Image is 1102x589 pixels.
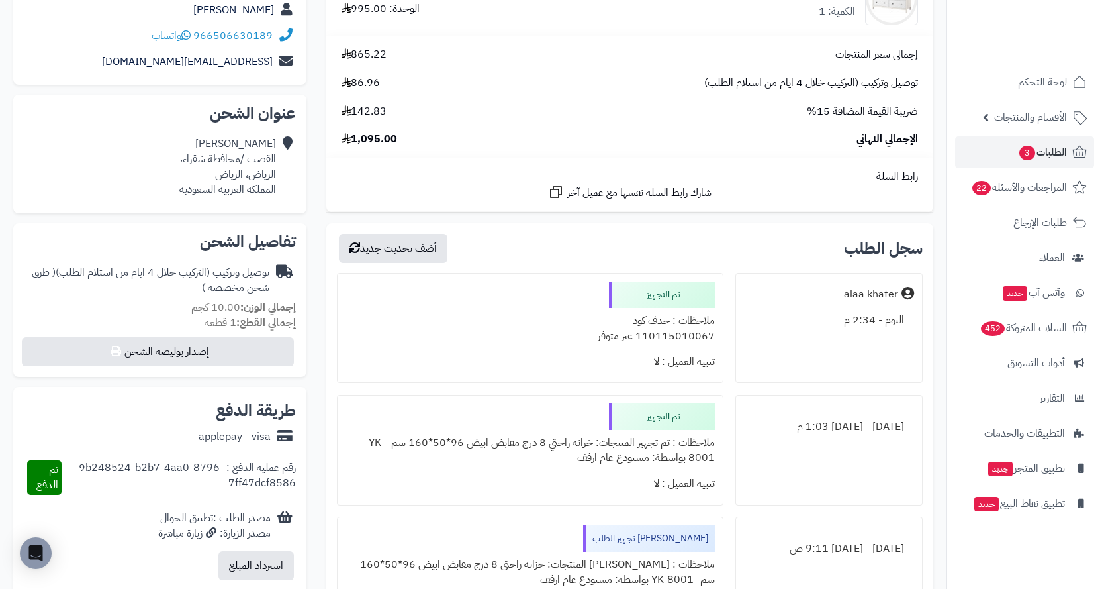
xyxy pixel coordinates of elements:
[955,207,1094,239] a: طلبات الإرجاع
[158,526,271,541] div: مصدر الزيارة: زيارة مباشرة
[240,299,296,315] strong: إجمالي الوزن:
[62,460,296,495] div: رقم عملية الدفع : 9b248524-b2b7-4aa0-8796-7ff47dcf8586
[609,282,715,308] div: تم التجهيز
[973,494,1065,513] span: تطبيق نقاط البيع
[835,47,918,62] span: إجمالي سعر المنتجات
[342,132,397,147] span: 1,095.00
[583,525,715,552] div: [PERSON_NAME] تجهيز الطلب
[345,430,715,471] div: ملاحظات : تم تجهيز المنتجات: خزانة راحتي 8 درج مقابض ابيض 96*50*160 سم -YK-8001 بواسطة: مستودع عا...
[158,511,271,541] div: مصدر الطلب :تطبيق الجوال
[205,315,296,331] small: 1 قطعة
[24,105,296,121] h2: عنوان الشحن
[36,462,58,493] span: تم الدفع
[955,417,1094,449] a: التطبيقات والخدمات
[609,403,715,430] div: تم التجهيز
[974,497,999,511] span: جديد
[955,136,1094,168] a: الطلبات3
[342,76,380,91] span: 86.96
[345,308,715,349] div: ملاحظات : حذف كود 110115010067 غير متوفر
[193,28,273,44] a: 966506630189
[955,347,1094,379] a: أدوات التسويق
[744,307,914,333] div: اليوم - 2:34 م
[22,337,294,366] button: إصدار بوليصة الشحن
[972,181,991,195] span: 22
[704,76,918,91] span: توصيل وتركيب (التركيب خلال 4 ايام من استلام الطلب)
[1001,284,1065,302] span: وآتس آب
[988,462,1013,476] span: جديد
[345,349,715,375] div: تنبيه العميل : لا
[987,459,1065,478] span: تطبيق المتجر
[994,108,1067,127] span: الأقسام والمنتجات
[24,234,296,250] h2: تفاصيل الشحن
[955,172,1094,203] a: المراجعات والأسئلة22
[216,403,296,419] h2: طريقة الدفع
[342,1,420,17] div: الوحدة: 995.00
[844,287,898,302] div: alaa khater
[955,277,1094,309] a: وآتس آبجديد
[1019,146,1035,160] span: 3
[218,551,294,580] button: استرداد المبلغ
[744,414,914,440] div: [DATE] - [DATE] 1:03 م
[955,488,1094,519] a: تطبيق نقاط البيعجديد
[955,453,1094,484] a: تطبيق المتجرجديد
[548,184,712,201] a: شارك رابط السلة نفسها مع عميل آخر
[1039,248,1065,267] span: العملاء
[955,382,1094,414] a: التقارير
[20,537,52,569] div: Open Intercom Messenger
[1007,354,1065,372] span: أدوات التسويق
[152,28,191,44] a: واتساب
[744,536,914,562] div: [DATE] - [DATE] 9:11 ص
[236,315,296,331] strong: إجمالي القطع:
[981,321,1005,336] span: 452
[856,132,918,147] span: الإجمالي النهائي
[1018,73,1067,91] span: لوحة التحكم
[179,136,276,197] div: [PERSON_NAME] القصب /محافظة شقراء، الرياض، الرياض المملكة العربية السعودية
[955,312,1094,344] a: السلات المتروكة452
[980,319,1067,337] span: السلات المتروكة
[332,169,928,184] div: رابط السلة
[1003,286,1027,301] span: جديد
[567,186,712,201] span: شارك رابط السلة نفسها مع عميل آخر
[199,429,271,445] div: applepay - visa
[342,47,387,62] span: 865.22
[342,104,387,119] span: 142.83
[191,299,296,315] small: 10.00 كجم
[1040,389,1065,407] span: التقارير
[844,241,923,256] h3: سجل الطلب
[32,264,269,295] span: ( طرق شحن مخصصة )
[1018,143,1067,162] span: الطلبات
[24,265,269,295] div: توصيل وتركيب (التركيب خلال 4 ايام من استلام الطلب)
[971,178,1067,197] span: المراجعات والأسئلة
[345,471,715,497] div: تنبيه العميل : لا
[955,66,1094,98] a: لوحة التحكم
[102,54,273,70] a: [EMAIL_ADDRESS][DOMAIN_NAME]
[819,4,855,19] div: الكمية: 1
[807,104,918,119] span: ضريبة القيمة المضافة 15%
[339,234,447,263] button: أضف تحديث جديد
[955,242,1094,274] a: العملاء
[984,424,1065,443] span: التطبيقات والخدمات
[193,2,274,18] a: [PERSON_NAME]
[1013,213,1067,232] span: طلبات الإرجاع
